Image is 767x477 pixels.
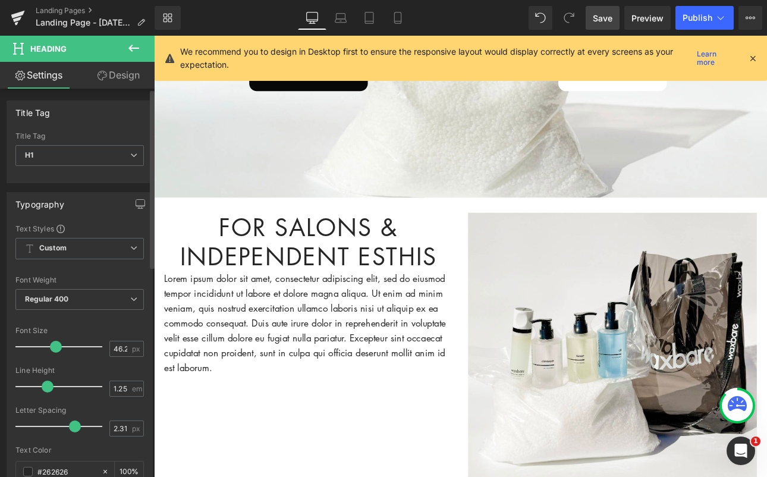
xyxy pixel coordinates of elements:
span: Save [593,12,612,24]
button: Redo [557,6,581,30]
span: Heading [30,44,67,54]
span: 1 [751,437,760,446]
b: Regular 400 [25,294,69,303]
div: Letter Spacing [15,406,144,415]
div: Font Size [15,327,144,335]
div: Text Styles [15,224,144,233]
a: Landing Pages [36,6,155,15]
a: Laptop [326,6,355,30]
span: Landing Page - [DATE] 16:41:11 [36,18,132,27]
div: Text Color [15,446,144,454]
span: FOR SALON AND PROS [124,40,238,56]
a: Tablet [355,6,383,30]
div: Typography [15,193,64,209]
span: px [132,425,142,432]
button: Publish [675,6,734,30]
button: Undo [529,6,552,30]
div: Title Tag [15,101,51,118]
b: Custom [39,243,67,253]
span: em [132,385,142,393]
div: Title Tag [15,132,144,140]
a: FOR AT-HOME USERS [474,32,601,65]
a: Desktop [298,6,326,30]
b: H1 [25,150,33,159]
div: Line Height [15,366,144,375]
span: px [132,345,142,353]
span: FOR AT-HOME USERS [486,40,589,56]
a: New Library [155,6,181,30]
a: Learn more [692,51,738,65]
p: We recommend you to design in Desktop first to ensure the responsive layout would display correct... [180,45,692,71]
a: FOR SALON AND PROS [112,32,250,65]
h1: For Salons & Independent Esthis [12,208,351,277]
button: More [738,6,762,30]
a: Mobile [383,6,412,30]
a: Preview [624,6,671,30]
a: Design [80,62,157,89]
span: Publish [683,13,712,23]
iframe: Intercom live chat [727,437,755,465]
span: Preview [631,12,664,24]
div: Font Weight [15,276,144,284]
p: Lorem ipsum dolor sit amet, consectetur adipiscing elit, sed do eiusmod tempor incididunt ut labo... [12,277,351,398]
